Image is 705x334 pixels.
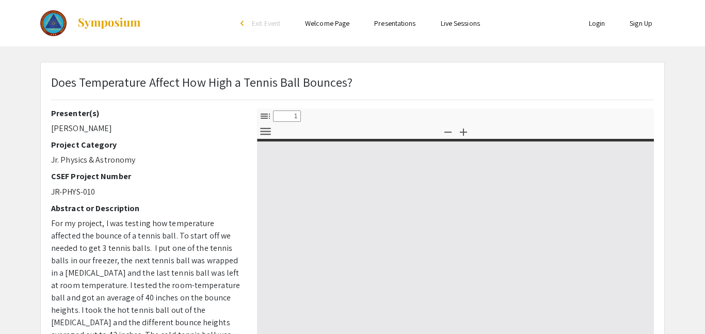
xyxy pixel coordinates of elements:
div: arrow_back_ios [241,20,247,26]
p: [PERSON_NAME] [51,122,242,135]
input: Page [273,110,301,122]
p: Jr. Physics & Astronomy [51,154,242,166]
a: Live Sessions [441,19,480,28]
a: Login [589,19,605,28]
h2: Presenter(s) [51,108,242,118]
img: Symposium by ForagerOne [77,17,141,29]
button: Zoom In [455,124,472,139]
p: JR-PHYS-010 [51,186,242,198]
a: Welcome Page [305,19,349,28]
a: Sign Up [630,19,652,28]
span: Exit Event [252,19,280,28]
h2: Abstract or Description [51,203,242,213]
p: Does Temperature Affect How High a Tennis Ball Bounces? [51,73,353,91]
h2: Project Category [51,140,242,150]
button: Toggle Sidebar [257,108,274,123]
button: Tools [257,124,274,139]
a: The 2023 Colorado Science & Engineering Fair [40,10,141,36]
h2: CSEF Project Number [51,171,242,181]
button: Zoom Out [439,124,457,139]
a: Presentations [374,19,415,28]
img: The 2023 Colorado Science & Engineering Fair [40,10,67,36]
iframe: Chat [661,288,697,326]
